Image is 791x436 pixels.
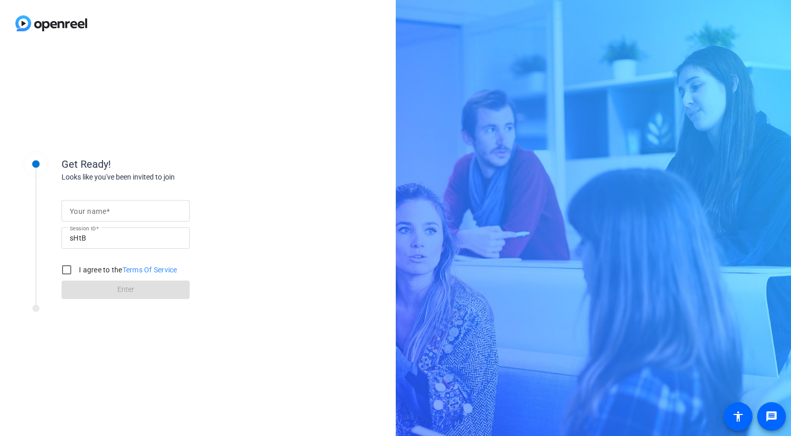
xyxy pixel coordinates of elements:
[62,172,267,183] div: Looks like you've been invited to join
[765,410,778,423] mat-icon: message
[77,265,177,275] label: I agree to the
[70,225,96,231] mat-label: Session ID
[123,266,177,274] a: Terms Of Service
[732,410,744,423] mat-icon: accessibility
[62,156,267,172] div: Get Ready!
[70,207,106,215] mat-label: Your name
